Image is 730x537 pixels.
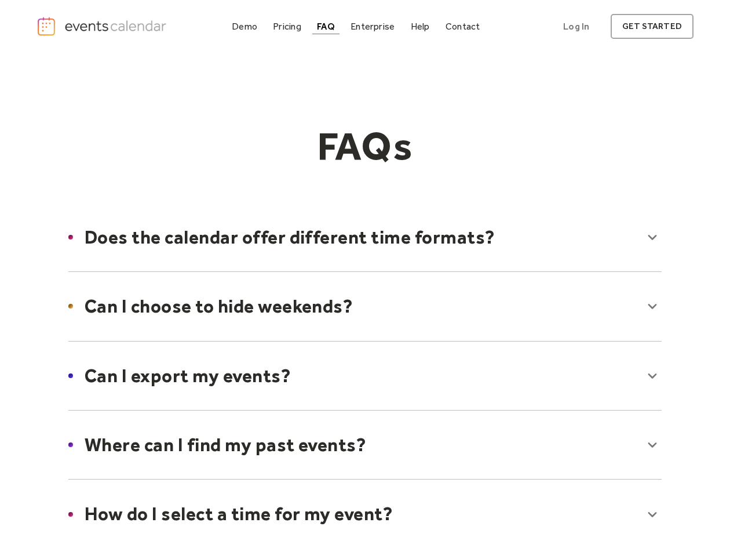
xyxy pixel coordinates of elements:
[273,23,301,30] div: Pricing
[611,14,694,39] a: get started
[268,19,306,34] a: Pricing
[441,19,485,34] a: Contact
[232,23,257,30] div: Demo
[446,23,480,30] div: Contact
[143,122,587,170] h1: FAQs
[351,23,395,30] div: Enterprise
[552,14,601,39] a: Log In
[36,16,169,37] a: home
[411,23,430,30] div: Help
[227,19,262,34] a: Demo
[406,19,435,34] a: Help
[346,19,399,34] a: Enterprise
[317,23,335,30] div: FAQ
[312,19,340,34] a: FAQ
